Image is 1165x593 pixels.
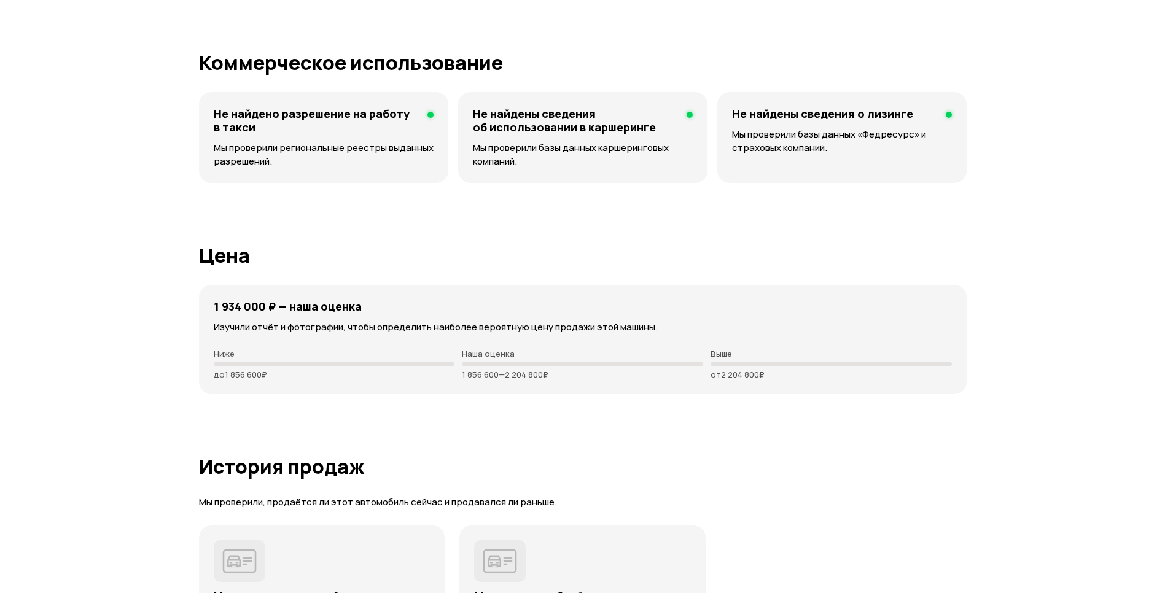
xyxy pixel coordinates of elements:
[214,349,455,359] p: Ниже
[199,244,967,266] h1: Цена
[214,107,418,134] h4: Не найдено разрешение на работу в такси
[214,370,455,379] p: до 1 856 600 ₽
[462,370,703,379] p: 1 856 600 — 2 204 800 ₽
[711,370,952,379] p: от 2 204 800 ₽
[214,300,362,313] h4: 1 934 000 ₽ — наша оценка
[732,128,951,155] p: Мы проверили базы данных «Федресурс» и страховых компаний.
[199,496,967,509] p: Мы проверили, продаётся ли этот автомобиль сейчас и продавался ли раньше.
[473,141,693,168] p: Мы проверили базы данных каршеринговых компаний.
[732,107,913,120] h4: Не найдены сведения о лизинге
[199,52,967,74] h1: Коммерческое использование
[199,455,967,478] h1: История продаж
[214,320,952,334] p: Изучили отчёт и фотографии, чтобы определить наиболее вероятную цену продажи этой машины.
[462,349,703,359] p: Наша оценка
[711,349,952,359] p: Выше
[214,141,434,168] p: Мы проверили региональные реестры выданных разрешений.
[473,107,677,134] h4: Не найдены сведения об использовании в каршеринге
